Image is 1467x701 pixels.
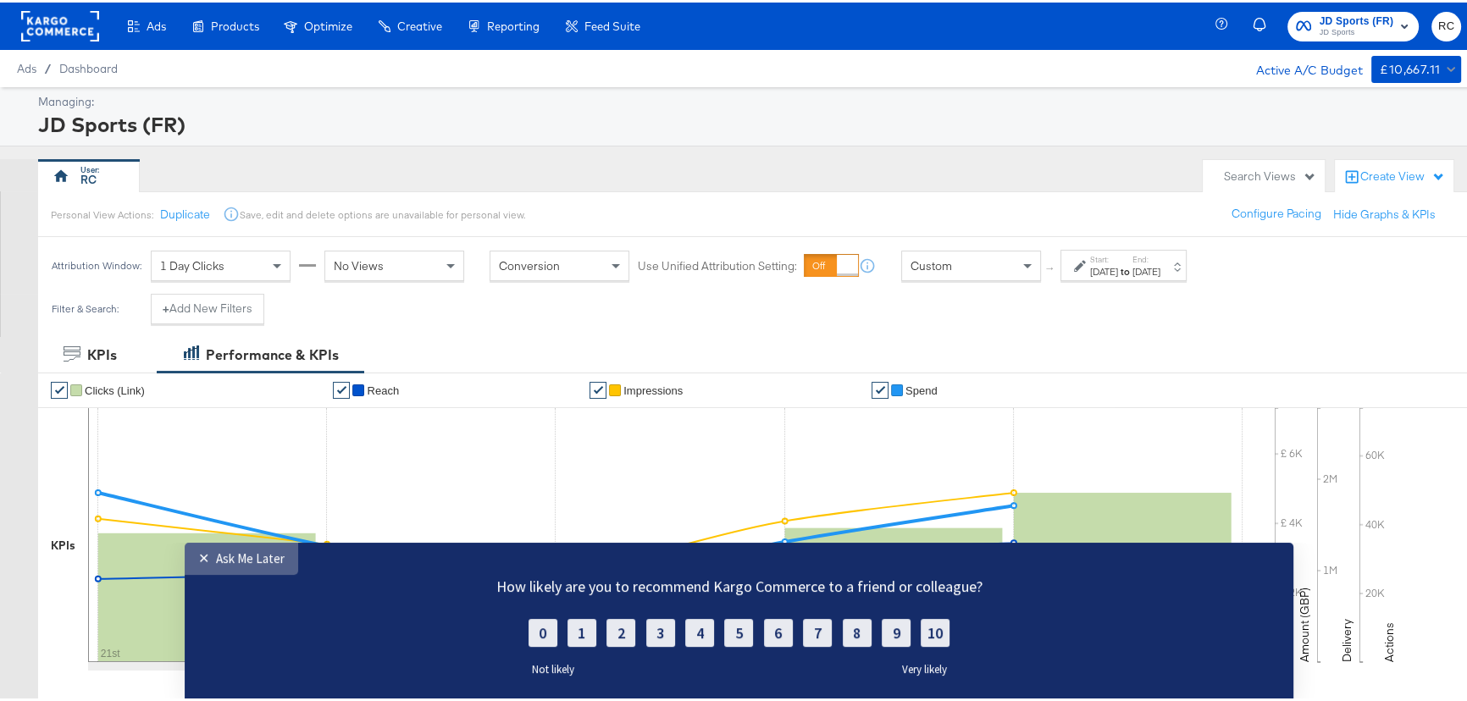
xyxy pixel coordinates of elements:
div: [DATE] [1090,262,1118,276]
span: Conversion [499,256,560,271]
div: KPIs [87,343,117,362]
span: Impressions [623,382,683,395]
a: ✔ [333,379,350,396]
button: +Add New Filters [151,291,264,322]
a: Dashboard [59,59,118,73]
strong: to [1118,262,1132,275]
button: Duplicate [160,204,210,220]
button: Configure Pacing [1220,196,1333,227]
strong: + [163,298,169,314]
span: RC [1438,14,1454,34]
span: Reach [367,382,399,395]
label: 2 [606,76,635,104]
div: Ask Me Later [216,8,285,24]
button: Hide Graphs & KPIs [1333,204,1436,220]
div: Personal View Actions: [51,206,153,219]
span: Spend [905,382,938,395]
span: Products [211,17,259,30]
span: Creative [397,17,442,30]
button: £10,667.11 [1371,53,1461,80]
div: Performance & KPIs [206,343,339,362]
span: JD Sports (FR) [1320,10,1394,28]
label: 3 [646,76,675,104]
label: Very likely [902,119,960,134]
label: 7 [803,76,832,104]
div: Managing: [38,91,1457,108]
label: Use Unified Attribution Setting: [638,256,797,272]
div: Active A/C Budget [1238,53,1363,79]
span: / [36,59,59,73]
span: Reporting [487,17,540,30]
label: 5 [724,76,753,104]
div: £10,667.11 [1380,57,1440,78]
span: Optimize [304,17,352,30]
a: ✔ [51,379,68,396]
div: ✕ [198,7,216,24]
span: Ads [17,59,36,73]
label: 1 [567,76,596,104]
div: Save, edit and delete options are unavailable for personal view. [240,206,525,219]
div: Create View [1360,166,1445,183]
label: 10 [921,76,949,104]
label: 8 [843,76,872,104]
div: KPIs [51,535,75,551]
div: JD Sports (FR) [38,108,1457,136]
label: 6 [764,76,793,104]
span: 1 Day Clicks [160,256,224,271]
span: ↑ [1043,263,1059,269]
a: ✔ [872,379,889,396]
label: 9 [882,76,911,104]
span: Feed Suite [584,17,640,30]
span: Clicks (Link) [85,382,145,395]
label: Start: [1090,251,1118,262]
span: No Views [334,256,384,271]
label: Not likely [519,119,574,134]
button: RC [1431,9,1461,39]
span: Ads [147,17,166,30]
a: ✔ [590,379,606,396]
button: JD Sports (FR)JD Sports [1287,9,1420,39]
label: 4 [685,76,714,104]
span: Custom [911,256,952,271]
div: RC [80,169,97,185]
label: 0 [529,76,557,104]
div: Filter & Search: [51,301,119,312]
label: End: [1132,251,1160,262]
div: Search Views [1224,166,1316,182]
div: How likely are you to recommend Kargo Commerce to a friend or colleague? [443,34,1036,53]
div: Attribution Window: [51,257,142,269]
div: [DATE] [1132,262,1160,276]
span: JD Sports [1320,24,1394,37]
